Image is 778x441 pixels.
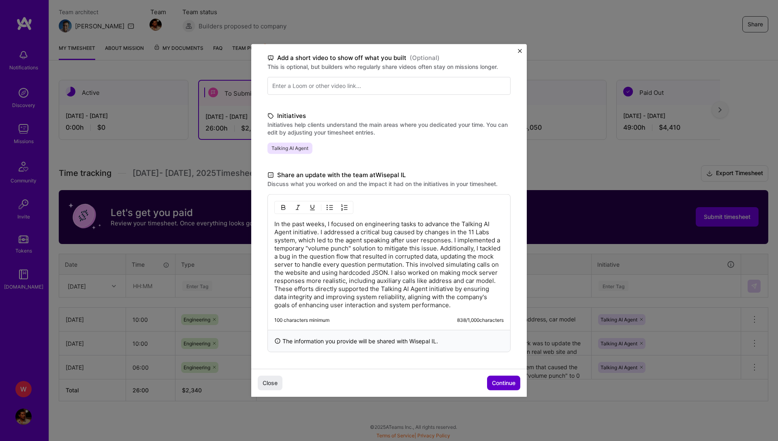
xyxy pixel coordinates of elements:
[267,111,511,121] label: Initiatives
[274,220,504,309] p: In the past weeks, I focused on engineering tasks to advance the Talking AI Agent initiative. I a...
[267,111,274,121] i: icon TagBlack
[267,180,511,188] label: Discuss what you worked on and the impact it had on the initiatives in your timesheet.
[457,317,504,323] div: 838 / 1,000 characters
[274,317,329,323] div: 100 characters minimum
[487,376,520,390] button: Continue
[274,337,281,345] i: icon InfoBlack
[263,379,278,387] span: Close
[267,121,511,136] label: Initiatives help clients understand the main areas where you dedicated your time. You can edit by...
[518,49,522,58] button: Close
[267,53,511,63] label: Add a short video to show off what you built
[267,54,274,63] i: icon TvBlack
[267,63,511,71] label: This is optional, but builders who regularly share videos often stay on missions longer.
[341,204,348,211] img: OL
[309,204,316,211] img: Underline
[267,77,511,95] input: Enter a Loom or other video link...
[258,376,282,390] button: Close
[267,171,274,180] i: icon DocumentBlack
[295,204,301,211] img: Italic
[280,204,286,211] img: Bold
[492,379,515,387] span: Continue
[267,143,312,154] span: Talking AI Agent
[267,330,511,352] div: The information you provide will be shared with Wisepal IL .
[267,170,511,180] label: Share an update with the team at Wisepal IL
[410,53,440,63] span: (Optional)
[327,204,333,211] img: UL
